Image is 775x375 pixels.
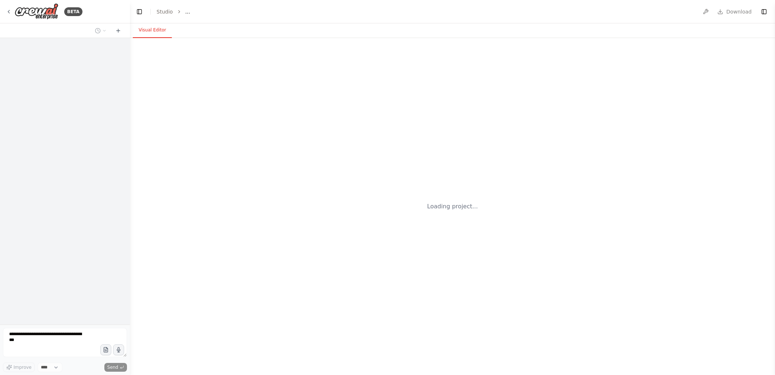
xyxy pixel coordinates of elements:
button: Start a new chat [112,26,124,35]
button: Upload files [100,344,111,355]
button: Switch to previous chat [92,26,109,35]
button: Hide left sidebar [134,7,144,17]
button: Click to speak your automation idea [113,344,124,355]
button: Show right sidebar [759,7,769,17]
img: Logo [15,3,58,20]
button: Send [104,363,127,372]
div: Loading project... [427,202,478,211]
nav: breadcrumb [157,8,190,15]
span: ... [185,8,190,15]
div: BETA [64,7,82,16]
span: Improve [14,364,31,370]
a: Studio [157,9,173,15]
button: Improve [3,363,35,372]
button: Visual Editor [133,23,172,38]
span: Send [107,364,118,370]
